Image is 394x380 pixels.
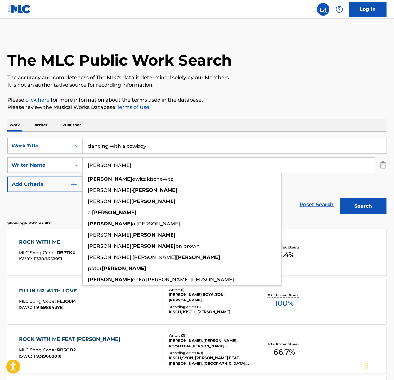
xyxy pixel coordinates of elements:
span: MLC Song Code : [19,250,57,256]
span: FE3Q8M [57,299,76,304]
p: Please review the Musical Works Database [7,104,387,111]
span: RB7TKU [57,250,76,256]
p: Please for more information about the terms used in the database. [7,96,387,104]
img: search [320,6,327,13]
div: [PERSON_NAME] ROYALTON-[PERSON_NAME] [169,292,253,303]
span: T3200652951 [34,256,62,262]
span: [PERSON_NAME] [PERSON_NAME] [88,254,176,260]
strong: [PERSON_NAME] [92,210,137,215]
strong: [PERSON_NAME] [133,187,177,193]
h1: The MLC Public Work Search [7,51,232,70]
p: Total Known Shares: [268,342,301,347]
strong: [PERSON_NAME] [131,198,176,204]
div: Recording Artists ( 60 ) [169,351,253,355]
span: [PERSON_NAME] [88,198,131,204]
iframe: Chat Widget [363,350,394,380]
span: ISWC : [19,305,34,310]
span: 33.4 % [274,249,295,260]
span: [PERSON_NAME]- [88,187,133,193]
span: a. [88,210,92,215]
p: Work [7,119,22,132]
span: on brown [176,243,200,249]
strong: [PERSON_NAME] [176,254,220,260]
p: Showing 1 - 7 of 7 results [7,220,51,226]
strong: [PERSON_NAME] [131,232,176,238]
a: Log In [349,2,387,17]
button: Add Criteria [7,177,83,192]
span: MLC Song Code : [19,299,57,304]
div: ROCK WITH ME [19,238,76,246]
strong: [PERSON_NAME] [88,176,132,182]
p: It is not an authoritative source for recording information. [7,81,387,89]
span: ewitz kischewitz [132,176,173,182]
a: Terms of Use [115,104,149,110]
p: Publisher [60,119,83,132]
img: help [336,6,343,13]
strong: [PERSON_NAME] [102,265,146,271]
button: Search [340,198,387,214]
div: Work Title [11,142,67,150]
a: FILLIN UP WITH LOVEMLC Song Code:FE3Q8MISWC:T9159894378Writers (1)[PERSON_NAME] ROYALTON-[PERSON_... [7,278,387,324]
span: RB3OB2 [57,347,76,353]
p: Total Known Shares: [268,293,301,298]
div: [PERSON_NAME], [PERSON_NAME] ROYALTON-[PERSON_NAME], [PERSON_NAME] [169,338,253,349]
a: ROCK WITH MEMLC Song Code:RB7TKUISWC:T3200652951Writers (3)[PERSON_NAME] ROYALTON-[PERSON_NAME], ... [7,229,387,276]
p: Writer [33,119,49,132]
span: MLC Song Code : [19,347,57,353]
div: ROCK WITH ME FEAT [PERSON_NAME] [19,336,124,343]
a: ROCK WITH ME FEAT [PERSON_NAME]MLC Song Code:RB3OB2ISWC:T9319668810Writers (3)[PERSON_NAME], [PER... [7,327,387,373]
p: The accuracy and completeness of The MLC's data is determined solely by our Members. [7,74,387,81]
div: Drag [365,356,369,375]
img: Delete Criterion [380,157,387,173]
span: peter [88,265,102,271]
div: KISCH,SYON, [PERSON_NAME] FEAT. [PERSON_NAME], [GEOGRAPHIC_DATA], [GEOGRAPHIC_DATA], [GEOGRAPHIC_... [169,355,253,367]
span: T9159894378 [34,305,63,310]
a: Public Search [317,3,329,16]
span: [PERSON_NAME] [88,232,131,238]
strong: [PERSON_NAME] [131,243,176,249]
img: MLC Logo [7,5,31,14]
span: ISWC : [19,354,34,359]
div: Help [333,3,346,16]
strong: [PERSON_NAME] [88,277,132,283]
div: Writer Name [11,161,67,169]
span: 100 % [275,298,294,309]
span: a [PERSON_NAME] [132,221,180,227]
a: Reset Search [297,198,337,211]
span: ISWC : [19,256,34,262]
div: Writers ( 3 ) [169,333,253,338]
a: click here [25,97,50,103]
span: enko [PERSON_NAME]'[PERSON_NAME] [132,277,234,283]
form: Search Form [7,138,387,217]
span: [PERSON_NAME] [88,243,131,249]
span: T9319668810 [34,354,62,359]
img: 9d2ae6d4665cec9f34b9.svg [70,181,78,188]
strong: [PERSON_NAME] [88,221,132,227]
div: FILLIN UP WITH LOVE [19,287,80,295]
div: KISCH, KISCH, [PERSON_NAME] [169,310,253,315]
div: Recording Artists ( 3 ) [169,305,253,310]
p: Total Known Shares: [268,245,301,249]
div: Writers ( 1 ) [169,287,253,292]
span: 66.7 % [274,347,295,358]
